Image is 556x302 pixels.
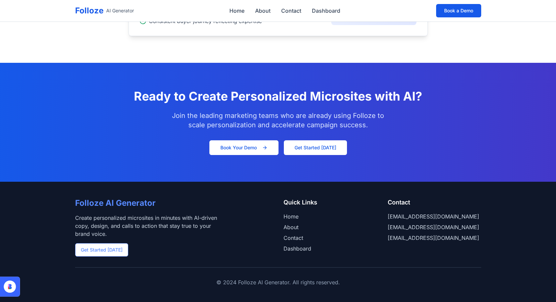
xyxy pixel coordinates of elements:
[284,224,299,231] a: About
[284,140,347,155] button: Get Started [DATE]
[75,246,128,253] a: Get Started [DATE]
[281,7,301,15] a: Contact
[209,140,279,155] button: Book Your Demo
[75,5,134,16] a: FollozeAI Generator
[388,223,481,231] li: [EMAIL_ADDRESS][DOMAIN_NAME]
[75,5,104,16] div: Folloze
[284,245,311,252] a: Dashboard
[75,278,481,286] p: © 2024 Folloze AI Generator. All rights reserved.
[388,212,481,220] li: [EMAIL_ADDRESS][DOMAIN_NAME]
[284,198,377,207] h3: Quick Links
[284,213,299,220] a: Home
[229,7,244,15] a: Home
[388,198,481,207] h3: Contact
[284,235,303,241] a: Contact
[166,111,390,130] p: Join the leading marketing teams who are already using Folloze to scale personalization and accel...
[255,7,270,15] a: About
[75,214,225,238] p: Create personalized microsites in minutes with AI-driven copy, design, and calls to action that s...
[436,7,481,14] a: Book a Demo
[388,234,481,242] li: [EMAIL_ADDRESS][DOMAIN_NAME]
[75,90,481,103] h2: Ready to Create Personalized Microsites with AI?
[75,198,273,208] div: Folloze AI Generator
[75,243,128,257] button: Get Started [DATE]
[436,4,481,17] button: Book a Demo
[106,7,134,14] div: AI Generator
[312,7,340,15] a: Dashboard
